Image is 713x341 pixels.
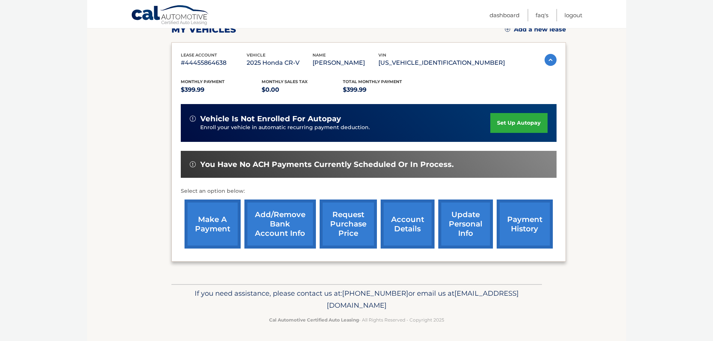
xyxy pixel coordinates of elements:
span: vehicle is not enrolled for autopay [200,114,341,124]
span: Monthly sales Tax [262,79,308,84]
strong: Cal Automotive Certified Auto Leasing [269,317,359,323]
a: account details [381,200,435,249]
span: [PHONE_NUMBER] [342,289,408,298]
a: request purchase price [320,200,377,249]
p: [PERSON_NAME] [313,58,378,68]
p: Enroll your vehicle in automatic recurring payment deduction. [200,124,491,132]
p: 2025 Honda CR-V [247,58,313,68]
span: You have no ACH payments currently scheduled or in process. [200,160,454,169]
img: alert-white.svg [190,161,196,167]
span: vehicle [247,52,265,58]
p: $0.00 [262,85,343,95]
img: add.svg [505,27,510,32]
p: Select an option below: [181,187,557,196]
p: - All Rights Reserved - Copyright 2025 [176,316,537,324]
p: If you need assistance, please contact us at: or email us at [176,287,537,311]
a: set up autopay [490,113,547,133]
a: Add a new lease [505,26,566,33]
span: [EMAIL_ADDRESS][DOMAIN_NAME] [327,289,519,310]
p: $399.99 [181,85,262,95]
img: accordion-active.svg [545,54,557,66]
span: Total Monthly Payment [343,79,402,84]
h2: my vehicles [171,24,236,35]
a: payment history [497,200,553,249]
img: alert-white.svg [190,116,196,122]
a: Cal Automotive [131,5,210,27]
span: lease account [181,52,217,58]
span: vin [378,52,386,58]
a: Add/Remove bank account info [244,200,316,249]
p: $399.99 [343,85,424,95]
span: Monthly Payment [181,79,225,84]
span: name [313,52,326,58]
a: FAQ's [536,9,548,21]
p: [US_VEHICLE_IDENTIFICATION_NUMBER] [378,58,505,68]
a: Dashboard [490,9,519,21]
a: Logout [564,9,582,21]
a: update personal info [438,200,493,249]
p: #44455864638 [181,58,247,68]
a: make a payment [185,200,241,249]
